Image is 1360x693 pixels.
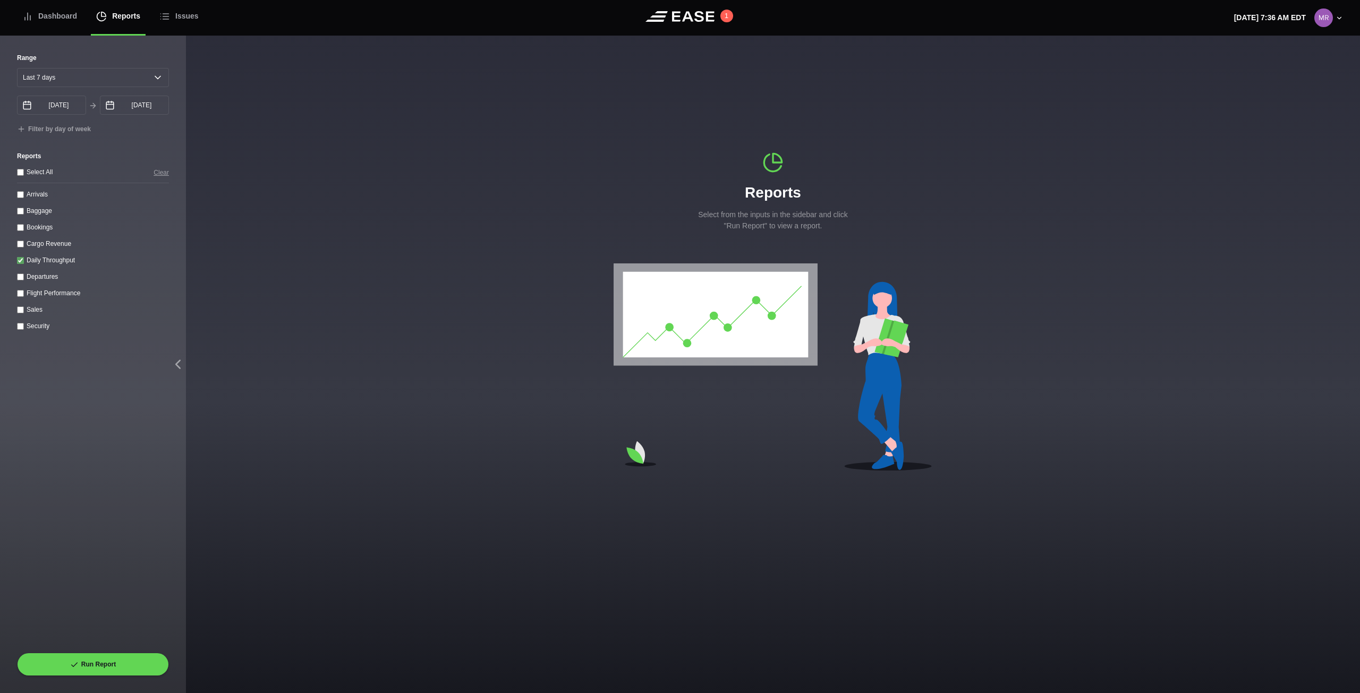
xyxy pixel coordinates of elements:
div: Reports [693,152,853,232]
p: Select from the inputs in the sidebar and click "Run Report" to view a report. [693,209,853,232]
label: Security [27,322,49,330]
label: Bookings [27,224,53,231]
label: Sales [27,306,42,313]
button: 1 [720,10,733,22]
label: Flight Performance [27,289,80,297]
input: mm/dd/yyyy [17,96,86,115]
label: Reports [17,151,169,161]
button: Clear [154,167,169,178]
h1: Reports [693,182,853,204]
p: [DATE] 7:36 AM EDT [1234,12,1306,23]
label: Select All [27,168,53,176]
label: Arrivals [27,191,48,198]
input: mm/dd/yyyy [100,96,169,115]
label: Cargo Revenue [27,240,71,247]
img: 0b2ed616698f39eb9cebe474ea602d52 [1314,8,1333,27]
label: Range [17,53,169,63]
label: Departures [27,273,58,280]
button: Run Report [17,653,169,676]
button: Filter by day of week [17,125,91,134]
label: Daily Throughput [27,256,75,264]
label: Baggage [27,207,52,215]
